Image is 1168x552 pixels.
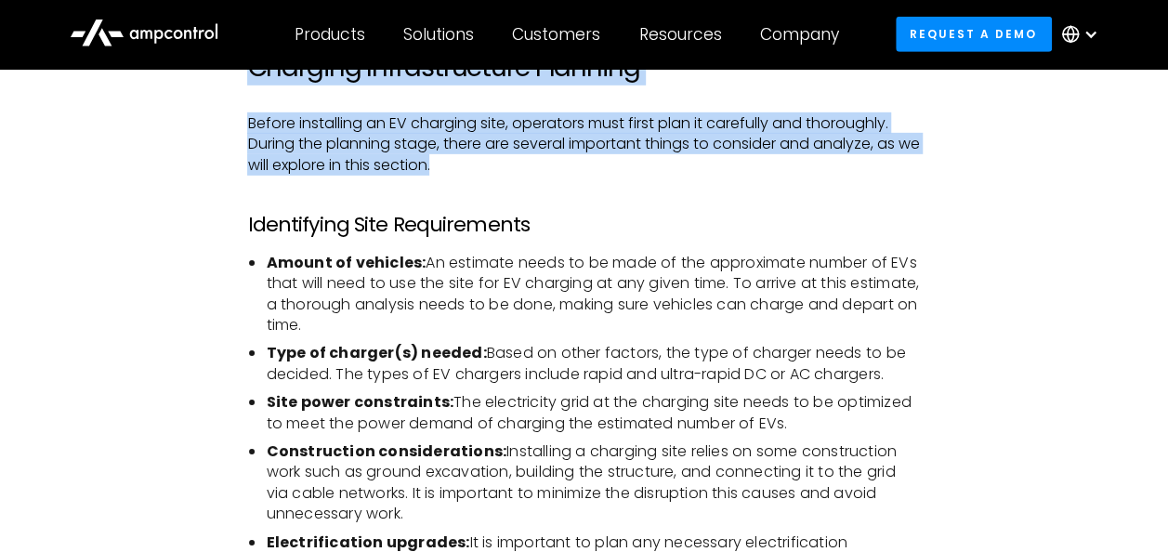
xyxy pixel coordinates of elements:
strong: Type of charger(s) needed: [266,342,486,363]
strong: Site power constraints: [266,391,453,413]
div: Products [295,24,365,45]
h3: Identifying Site Requirements [247,213,920,237]
div: Customers [512,24,600,45]
p: Before installing an EV charging site, operators must first plan it carefully and thoroughly. Dur... [247,113,920,176]
div: Resources [638,24,721,45]
strong: Construction considerations: [266,440,506,462]
a: Request a demo [896,17,1052,51]
li: Installing a charging site relies on some construction work such as ground excavation, building t... [266,441,920,525]
li: The electricity grid at the charging site needs to be optimized to meet the power demand of charg... [266,392,920,434]
div: Company [760,24,839,45]
li: An estimate needs to be made of the approximate number of EVs that will need to use the site for ... [266,253,920,336]
li: Based on other factors, the type of charger needs to be decided. The types of EV chargers include... [266,343,920,385]
strong: Amount of vehicles: [266,252,426,273]
div: Solutions [403,24,474,45]
h2: The Fundamentals of EV Charging Infrastructure Planning [247,21,920,84]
